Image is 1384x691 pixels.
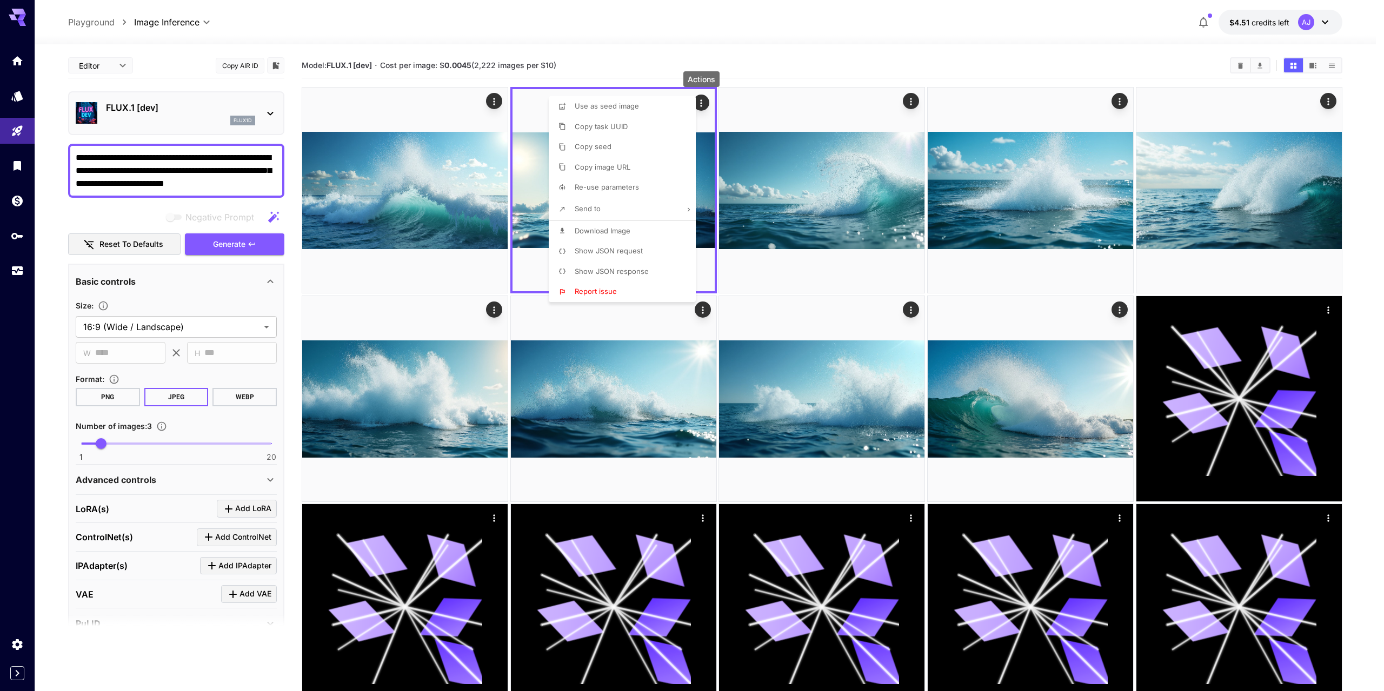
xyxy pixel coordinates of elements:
div: Actions [683,71,720,87]
span: Copy seed [575,142,611,151]
span: Copy task UUID [575,122,628,131]
iframe: Chat Widget [1330,639,1384,691]
span: Copy image URL [575,163,630,171]
span: Re-use parameters [575,183,639,191]
span: Download Image [575,226,630,235]
span: Show JSON response [575,267,649,276]
span: Show JSON request [575,246,643,255]
span: Send to [575,204,601,213]
span: Use as seed image [575,102,639,110]
span: Report issue [575,287,617,296]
